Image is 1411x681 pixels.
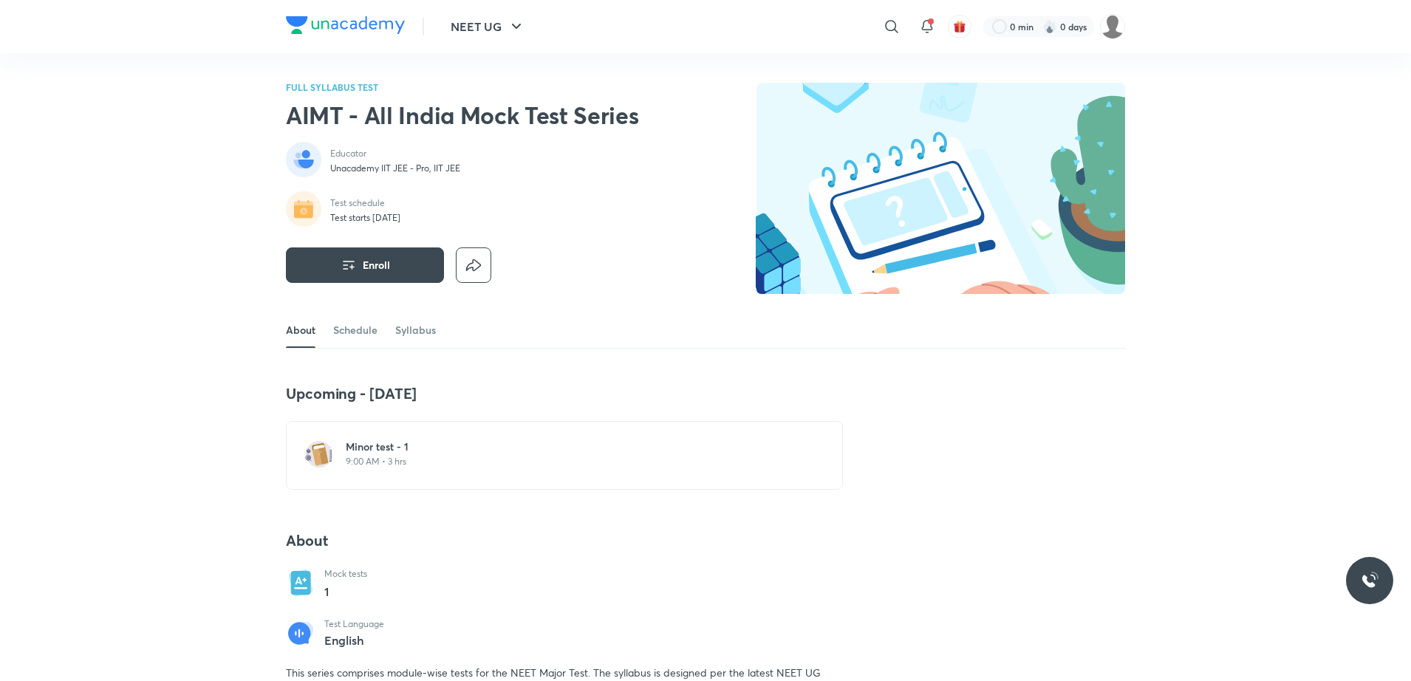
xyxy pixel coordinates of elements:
[1361,572,1378,589] img: ttu
[324,583,367,600] p: 1
[286,83,638,92] p: FULL SYLLABUS TEST
[330,148,460,160] p: Educator
[324,568,367,580] p: Mock tests
[286,312,315,348] a: About
[286,16,405,38] a: Company Logo
[286,384,843,403] h4: Upcoming - [DATE]
[1100,14,1125,39] img: Siddharth Mitra
[333,312,377,348] a: Schedule
[330,162,460,174] p: Unacademy IIT JEE - Pro, IIT JEE
[363,258,390,273] span: Enroll
[286,16,405,34] img: Company Logo
[286,100,638,130] h2: AIMT - All India Mock Test Series
[286,531,843,550] h4: About
[948,15,971,38] button: avatar
[346,456,801,468] p: 9:00 AM • 3 hrs
[330,197,400,209] p: Test schedule
[304,439,334,469] img: test
[346,439,801,454] h6: Minor test - 1
[395,312,436,348] a: Syllabus
[330,212,400,224] p: Test starts [DATE]
[1042,19,1057,34] img: streak
[324,618,384,630] p: Test Language
[442,12,534,41] button: NEET UG
[324,634,384,647] p: English
[953,20,966,33] img: avatar
[286,247,444,283] button: Enroll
